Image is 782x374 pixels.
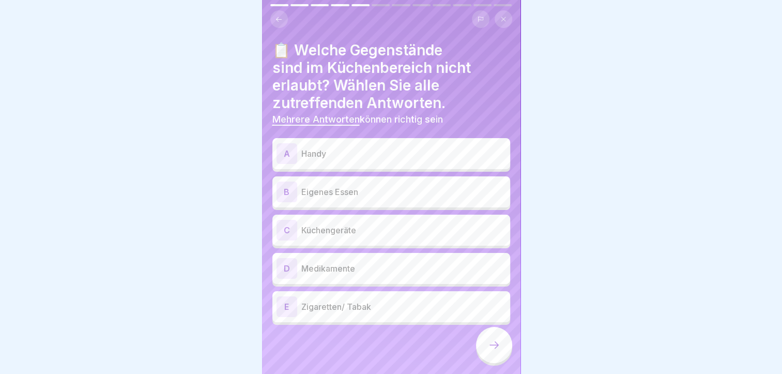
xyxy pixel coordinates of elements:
p: Handy [301,147,506,160]
p: Medikamente [301,262,506,275]
div: B [277,182,297,202]
p: Zigaretten/ Tabak [301,301,506,313]
span: Mehrere Antworten [272,114,360,125]
div: D [277,258,297,279]
div: E [277,296,297,317]
p: Küchengeräte [301,224,506,236]
h4: 📋 Welche Gegenstände sind im Küchenbereich nicht erlaubt? Wählen Sie alle zutreffenden Antworten. [272,41,510,112]
div: C [277,220,297,241]
p: können richtig sein [272,114,510,125]
div: A [277,143,297,164]
p: Eigenes Essen [301,186,506,198]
